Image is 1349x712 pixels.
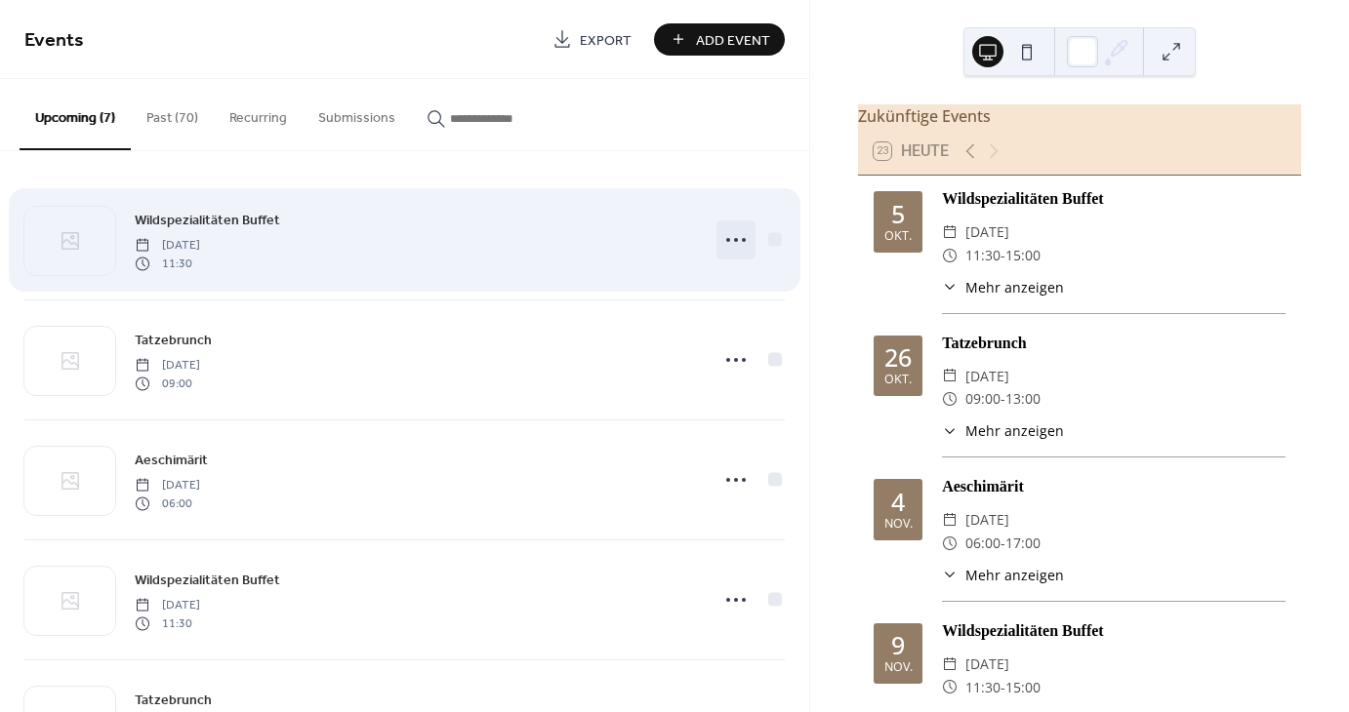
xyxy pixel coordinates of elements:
span: - [1001,244,1005,267]
span: 11:30 [135,614,200,632]
button: ​Mehr anzeigen [942,565,1064,585]
span: Wildspezialitäten Buffet [135,571,280,591]
span: - [1001,676,1005,699]
span: [DATE] [965,508,1009,532]
a: Tatzebrunch [135,689,212,711]
div: ​ [942,277,958,297]
span: Mehr anzeigen [965,420,1064,441]
div: Aeschimärit [942,475,1286,498]
div: Nov. [884,518,913,531]
span: 11:30 [965,244,1001,267]
a: Wildspezialitäten Buffet [135,569,280,591]
span: Wildspezialitäten Buffet [135,211,280,231]
div: ​ [942,387,958,411]
span: - [1001,387,1005,411]
div: Nov. [884,661,913,674]
div: 9 [891,633,905,657]
a: Wildspezialitäten Buffet [135,209,280,231]
span: Aeschimärit [135,451,208,471]
span: 17:00 [1005,532,1041,555]
span: 09:00 [965,387,1001,411]
span: [DATE] [135,237,200,255]
div: ​ [942,420,958,441]
span: Export [580,30,632,51]
div: Okt. [884,374,912,386]
span: [DATE] [965,220,1009,244]
span: Mehr anzeigen [965,565,1064,585]
span: [DATE] [135,357,200,375]
a: Tatzebrunch [135,329,212,351]
span: [DATE] [965,365,1009,388]
div: Okt. [884,230,912,243]
button: Add Event [654,23,785,56]
span: 06:00 [965,532,1001,555]
a: Export [538,23,646,56]
span: 15:00 [1005,244,1041,267]
div: Tatzebrunch [942,332,1286,355]
div: ​ [942,676,958,699]
button: ​Mehr anzeigen [942,420,1064,441]
div: ​ [942,244,958,267]
span: 09:00 [135,375,200,392]
span: Events [24,21,84,59]
span: 06:00 [135,494,200,512]
span: - [1001,532,1005,555]
span: 11:30 [135,255,200,272]
div: ​ [942,220,958,244]
div: 26 [884,345,912,370]
span: Mehr anzeigen [965,277,1064,297]
a: Aeschimärit [135,449,208,471]
span: [DATE] [135,477,200,494]
button: Submissions [303,79,411,148]
div: Wildspezialitäten Buffet [942,619,1286,643]
button: Past (70) [131,79,214,148]
span: Add Event [696,30,770,51]
div: 4 [891,490,905,514]
button: ​Mehr anzeigen [942,277,1064,297]
button: Upcoming (7) [20,79,131,150]
div: Wildspezialitäten Buffet [942,187,1286,211]
div: ​ [942,653,958,676]
span: 15:00 [1005,676,1041,699]
div: 5 [891,202,905,226]
span: 11:30 [965,676,1001,699]
span: [DATE] [135,597,200,614]
span: [DATE] [965,653,1009,676]
div: Zukünftige Events [858,104,1301,128]
div: ​ [942,365,958,388]
button: Recurring [214,79,303,148]
span: Tatzebrunch [135,691,212,711]
div: ​ [942,508,958,532]
div: ​ [942,532,958,555]
span: 13:00 [1005,387,1041,411]
div: ​ [942,565,958,585]
span: Tatzebrunch [135,331,212,351]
